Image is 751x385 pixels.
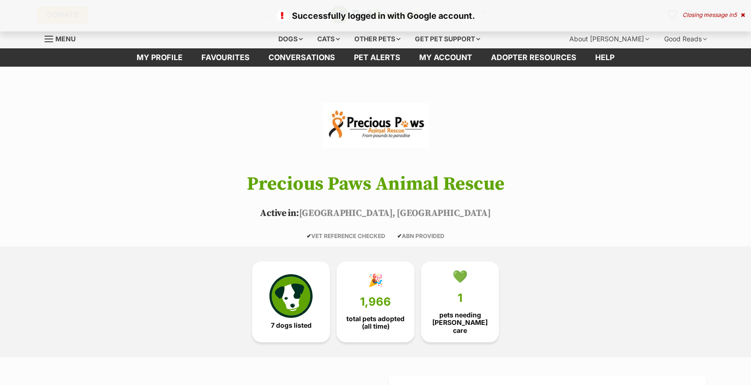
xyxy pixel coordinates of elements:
img: Precious Paws Animal Rescue [322,85,429,165]
p: [GEOGRAPHIC_DATA], [GEOGRAPHIC_DATA] [31,207,720,221]
a: Favourites [192,48,259,67]
div: Good Reads [658,30,713,48]
div: Get pet support [408,30,487,48]
a: Pet alerts [345,48,410,67]
span: VET REFERENCE CHECKED [307,232,385,239]
h1: Precious Paws Animal Rescue [31,174,720,194]
icon: ✔ [397,232,402,239]
div: 🎉 [368,273,383,287]
span: 1 [458,292,462,305]
icon: ✔ [307,232,311,239]
span: Active in: [260,208,299,219]
a: Menu [45,30,82,46]
a: 🎉 1,966 total pets adopted (all time) [337,262,414,342]
div: Cats [311,30,346,48]
div: 💚 [452,269,467,284]
div: Other pets [348,30,407,48]
a: My account [410,48,482,67]
span: 1,966 [360,295,391,308]
span: ABN PROVIDED [397,232,444,239]
span: 7 dogs listed [271,322,312,329]
a: Adopter resources [482,48,586,67]
div: Dogs [272,30,309,48]
span: Menu [55,35,76,43]
a: Help [586,48,624,67]
div: About [PERSON_NAME] [563,30,656,48]
a: conversations [259,48,345,67]
span: pets needing [PERSON_NAME] care [429,311,491,334]
a: My profile [127,48,192,67]
span: total pets adopted (all time) [345,315,406,330]
a: 7 dogs listed [252,262,330,342]
img: petrescue-icon-eee76f85a60ef55c4a1927667547b313a7c0e82042636edf73dce9c88f694885.svg [269,274,313,317]
a: 💚 1 pets needing [PERSON_NAME] care [421,262,499,342]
